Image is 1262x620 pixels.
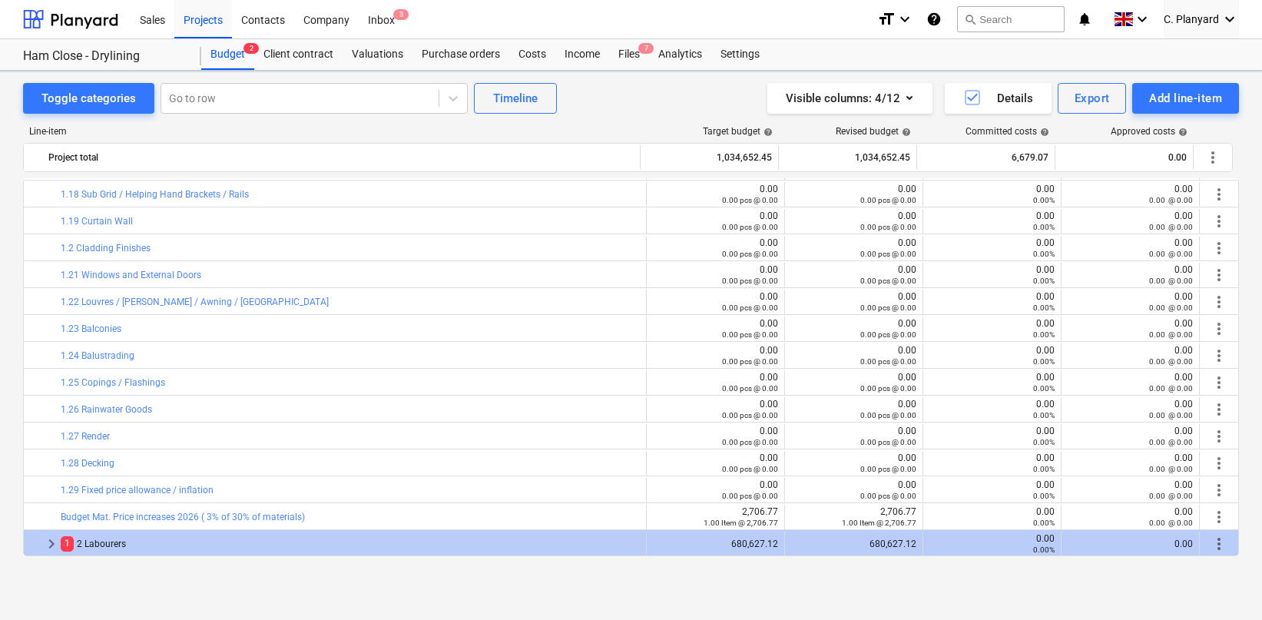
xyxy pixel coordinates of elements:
small: 0.00% [1033,250,1055,258]
div: 0.00 [1068,264,1193,286]
div: Details [963,88,1033,108]
div: 0.00 [929,318,1055,340]
div: 0.00 [653,318,778,340]
small: 0.00 @ 0.00 [1149,384,1193,393]
i: keyboard_arrow_down [1133,10,1151,28]
div: 0.00 [791,399,916,420]
div: Files [609,39,649,70]
small: 0.00 @ 0.00 [1149,519,1193,527]
span: More actions [1210,400,1228,419]
div: 0.00 [929,399,1055,420]
span: help [899,128,911,137]
div: 0.00 [653,372,778,393]
small: 0.00 pcs @ 0.00 [860,250,916,258]
a: 1.29 Fixed price allowance / inflation [61,485,214,496]
small: 0.00 pcs @ 0.00 [722,250,778,258]
div: Visible columns : 4/12 [786,88,914,108]
button: Export [1058,83,1127,114]
a: 1.21 Windows and External Doors [61,270,201,280]
div: 0.00 [791,211,916,232]
div: 0.00 [1068,453,1193,474]
div: 0.00 [1068,426,1193,447]
div: 0.00 [929,264,1055,286]
div: 0.00 [1068,291,1193,313]
span: help [1037,128,1049,137]
button: Timeline [474,83,557,114]
small: 0.00% [1033,384,1055,393]
small: 0.00 pcs @ 0.00 [860,303,916,312]
small: 0.00% [1033,196,1055,204]
div: 0.00 [653,426,778,447]
div: Budget [201,39,254,70]
small: 0.00 pcs @ 0.00 [722,492,778,500]
div: 0.00 [653,479,778,501]
small: 0.00% [1033,357,1055,366]
small: 0.00 pcs @ 0.00 [860,492,916,500]
a: Analytics [649,39,711,70]
small: 0.00 pcs @ 0.00 [722,223,778,231]
button: Search [957,6,1065,32]
small: 0.00% [1033,438,1055,446]
div: 0.00 [791,291,916,313]
span: More actions [1210,535,1228,553]
small: 0.00 @ 0.00 [1149,330,1193,339]
div: 0.00 [653,291,778,313]
small: 0.00% [1033,303,1055,312]
div: 0.00 [1068,318,1193,340]
button: Visible columns:4/12 [767,83,932,114]
iframe: Chat Widget [1185,546,1262,620]
a: 1.2 Cladding Finishes [61,243,151,254]
div: Settings [711,39,769,70]
a: Costs [509,39,555,70]
i: keyboard_arrow_down [896,10,914,28]
small: 0.00 @ 0.00 [1149,465,1193,473]
span: More actions [1210,481,1228,499]
div: Timeline [493,88,538,108]
small: 0.00% [1033,223,1055,231]
div: Committed costs [966,126,1049,137]
small: 0.00 pcs @ 0.00 [860,357,916,366]
div: 0.00 [653,237,778,259]
small: 0.00% [1033,277,1055,285]
div: 0.00 [791,264,916,286]
a: Valuations [343,39,412,70]
div: Ham Close - Drylining [23,48,183,65]
a: 1.22 Louvres / [PERSON_NAME] / Awning / [GEOGRAPHIC_DATA] [61,297,329,307]
div: 1,034,652.45 [647,145,772,170]
div: 0.00 [653,211,778,232]
a: 1.23 Balconies [61,323,121,334]
div: 2 Labourers [61,532,640,556]
small: 0.00 @ 0.00 [1149,492,1193,500]
div: 0.00 [791,345,916,366]
div: 680,627.12 [653,539,778,549]
small: 0.00 pcs @ 0.00 [722,357,778,366]
small: 0.00 @ 0.00 [1149,277,1193,285]
span: keyboard_arrow_right [42,535,61,553]
div: 680,627.12 [791,539,916,549]
div: 0.00 [929,184,1055,205]
div: 0.00 [929,426,1055,447]
small: 0.00 @ 0.00 [1149,250,1193,258]
small: 0.00% [1033,465,1055,473]
a: 1.25 Copings / Flashings [61,377,165,388]
span: More actions [1210,454,1228,472]
div: 6,679.07 [923,145,1048,170]
small: 0.00% [1033,519,1055,527]
div: 2,706.77 [653,506,778,528]
div: 0.00 [1068,184,1193,205]
div: 0.00 [929,211,1055,232]
div: Client contract [254,39,343,70]
div: 0.00 [653,345,778,366]
small: 0.00 pcs @ 0.00 [860,438,916,446]
div: 0.00 [1062,145,1187,170]
div: 0.00 [791,184,916,205]
small: 0.00 @ 0.00 [1149,303,1193,312]
div: Toggle categories [41,88,136,108]
div: 0.00 [929,372,1055,393]
span: More actions [1210,320,1228,338]
small: 1.00 Item @ 2,706.77 [842,519,916,527]
a: Budget Mat. Price increases 2026 ( 3% of 30% of materials) [61,512,305,522]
